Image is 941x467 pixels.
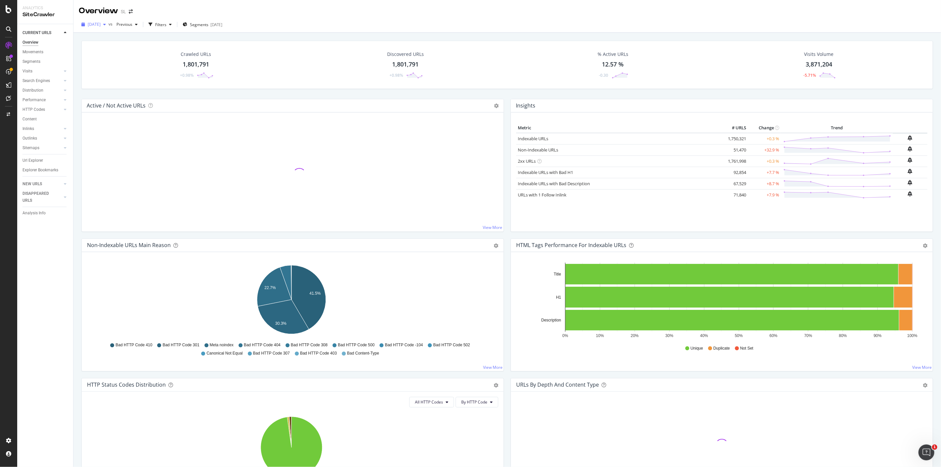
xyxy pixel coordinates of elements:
[516,381,599,388] div: URLs by Depth and Content Type
[190,22,208,27] span: Segments
[180,19,225,30] button: Segments[DATE]
[740,346,753,351] span: Not Set
[461,399,487,405] span: By HTTP Code
[562,333,568,338] text: 0%
[206,351,243,356] span: Canonical Not Equal
[839,333,847,338] text: 80%
[22,145,62,151] a: Sitemaps
[22,135,62,142] a: Outlinks
[114,19,140,30] button: Previous
[389,72,403,78] div: +0.98%
[932,445,937,450] span: 1
[721,123,748,133] th: # URLS
[908,135,913,141] div: bell-plus
[518,147,558,153] a: Non-Indexable URLs
[713,346,730,351] span: Duplicate
[518,169,573,175] a: Indexable URLs with Bad H1
[22,39,38,46] div: Overview
[665,333,673,338] text: 30%
[516,101,535,110] h4: Insights
[22,97,62,104] a: Performance
[456,397,498,407] button: By HTTP Code
[599,72,608,78] div: -0.30
[22,145,39,151] div: Sitemaps
[22,181,62,188] a: NEW URLS
[210,22,222,27] div: [DATE]
[22,68,32,75] div: Visits
[22,97,46,104] div: Performance
[129,9,133,14] div: arrow-right-arrow-left
[22,87,43,94] div: Distribution
[22,11,68,19] div: SiteCrawler
[181,51,211,58] div: Crawled URLs
[908,191,913,196] div: bell-plus
[516,123,721,133] th: Metric
[392,60,419,69] div: 1,801,791
[155,22,166,27] div: Filters
[88,21,101,27] span: 2025 Oct. 3rd
[803,72,816,78] div: -5.71%
[781,123,893,133] th: Trend
[22,49,43,56] div: Movements
[770,333,778,338] text: 60%
[518,158,536,164] a: 2xx URLs
[79,5,118,17] div: Overview
[596,333,604,338] text: 10%
[415,399,443,405] span: All HTTP Codes
[907,333,918,338] text: 100%
[180,72,194,78] div: +0.98%
[908,180,913,185] div: bell-plus
[115,342,152,348] span: Bad HTTP Code 410
[22,39,68,46] a: Overview
[22,116,68,123] a: Content
[87,263,496,339] div: A chart.
[22,190,62,204] a: DISAPPEARED URLS
[114,21,132,27] span: Previous
[22,167,68,174] a: Explorer Bookmarks
[409,397,454,407] button: All HTTP Codes
[309,291,321,296] text: 41.5%
[433,342,470,348] span: Bad HTTP Code 502
[22,58,68,65] a: Segments
[22,29,51,36] div: CURRENT URLS
[516,263,925,339] div: A chart.
[494,383,498,388] div: gear
[919,445,934,460] iframe: Intercom live chat
[87,242,171,248] div: Non-Indexable URLs Main Reason
[22,77,62,84] a: Search Engines
[923,383,927,388] div: gear
[22,190,56,204] div: DISAPPEARED URLS
[748,133,781,145] td: +0.3 %
[518,136,548,142] a: Indexable URLs
[691,346,703,351] span: Unique
[923,243,927,248] div: gear
[22,210,46,217] div: Analysis Info
[22,125,62,132] a: Inlinks
[806,60,832,69] div: 3,871,204
[291,342,328,348] span: Bad HTTP Code 308
[22,135,37,142] div: Outlinks
[494,104,499,108] i: Options
[874,333,882,338] text: 90%
[483,364,503,370] a: View More
[721,178,748,189] td: 67,529
[264,285,276,290] text: 22.7%
[109,21,114,27] span: vs
[735,333,743,338] text: 50%
[300,351,337,356] span: Bad HTTP Code 403
[275,321,287,326] text: 30.3%
[721,144,748,155] td: 51,470
[22,106,45,113] div: HTTP Codes
[494,243,498,248] div: gear
[22,29,62,36] a: CURRENT URLS
[87,101,146,110] h4: Active / Not Active URLs
[748,178,781,189] td: +8.7 %
[518,192,566,198] a: URLs with 1 Follow Inlink
[631,333,639,338] text: 20%
[748,167,781,178] td: +7.7 %
[22,68,62,75] a: Visits
[163,342,200,348] span: Bad HTTP Code 301
[22,125,34,132] div: Inlinks
[87,381,166,388] div: HTTP Status Codes Distribution
[518,181,590,187] a: Indexable URLs with Bad Description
